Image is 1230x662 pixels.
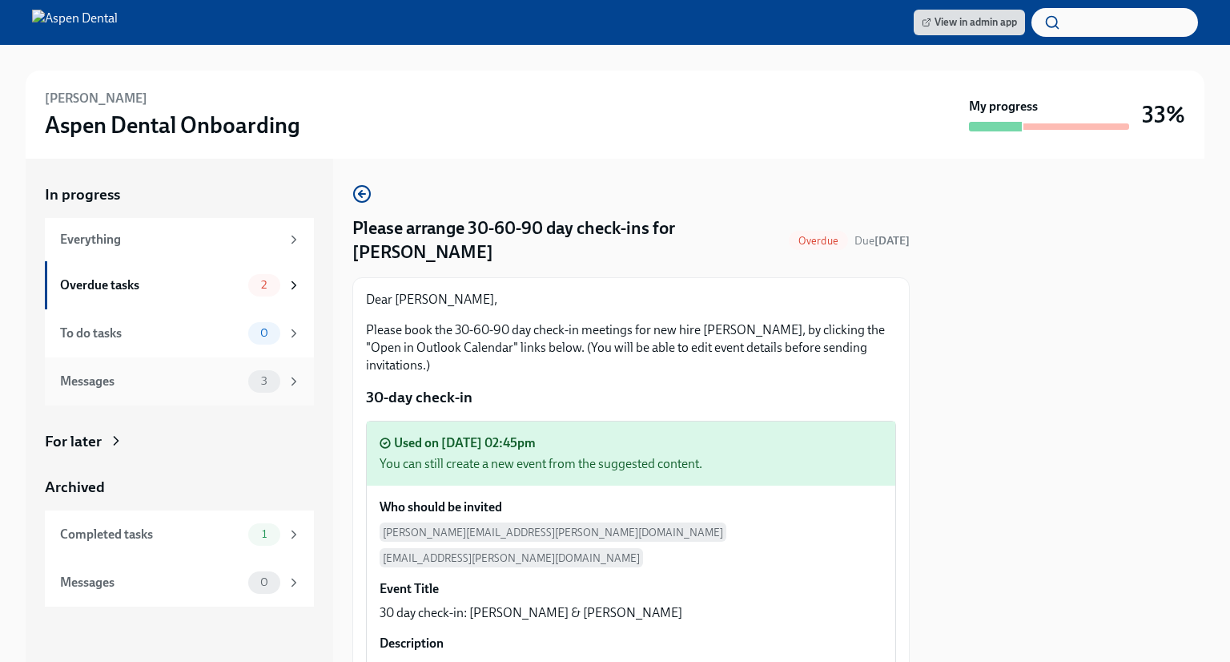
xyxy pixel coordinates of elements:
[45,90,147,107] h6: [PERSON_NAME]
[922,14,1017,30] span: View in admin app
[45,261,314,309] a: Overdue tasks2
[60,526,242,543] div: Completed tasks
[251,279,276,291] span: 2
[45,184,314,205] a: In progress
[60,325,242,342] div: To do tasks
[45,218,314,261] a: Everything
[366,291,896,309] p: Dear [PERSON_NAME],
[45,559,314,607] a: Messages0
[60,574,242,591] div: Messages
[45,357,314,406] a: Messages3
[380,548,643,567] span: [EMAIL_ADDRESS][PERSON_NAME][DOMAIN_NAME]
[380,455,882,473] div: You can still create a new event from the suggested content.
[854,234,910,248] span: Due
[914,10,1025,35] a: View in admin app
[789,235,848,247] span: Overdue
[45,431,102,452] div: For later
[32,10,118,35] img: Aspen Dental
[380,635,444,652] h6: Description
[380,523,726,542] span: [PERSON_NAME][EMAIL_ADDRESS][PERSON_NAME][DOMAIN_NAME]
[854,233,910,248] span: August 30th, 2025 09:00
[60,231,280,248] div: Everything
[394,434,536,452] div: Used on [DATE] 02:45pm
[45,511,314,559] a: Completed tasks1
[380,604,682,622] p: 30 day check-in: [PERSON_NAME] & [PERSON_NAME]
[45,309,314,357] a: To do tasks0
[251,327,278,339] span: 0
[352,216,782,264] h4: Please arrange 30-60-90 day check-ins for [PERSON_NAME]
[1142,100,1185,129] h3: 33%
[45,477,314,498] a: Archived
[60,373,242,390] div: Messages
[251,375,277,387] span: 3
[874,234,910,248] strong: [DATE]
[45,431,314,452] a: For later
[969,98,1038,115] strong: My progress
[380,580,439,598] h6: Event Title
[366,387,896,408] p: 30-day check-in
[252,528,276,540] span: 1
[45,111,300,139] h3: Aspen Dental Onboarding
[60,277,242,294] div: Overdue tasks
[380,499,502,516] h6: Who should be invited
[251,576,278,588] span: 0
[366,321,896,374] p: Please book the 30-60-90 day check-in meetings for new hire [PERSON_NAME], by clicking the "Open ...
